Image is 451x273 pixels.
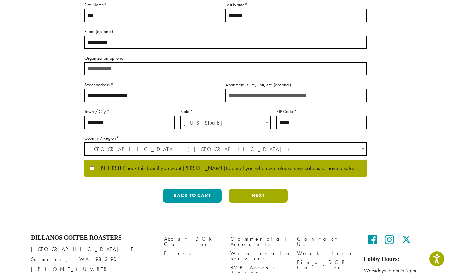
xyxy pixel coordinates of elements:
[163,189,222,203] button: Back to cart
[364,256,420,263] h5: Lobby Hours:
[90,166,94,170] input: BE FIRST! Check this box if you want [PERSON_NAME] to email you when we release new coffees or ha...
[31,234,154,242] h4: Dillanos Coffee Roasters
[164,234,221,249] a: About DCR Coffee
[96,28,113,34] span: (optional)
[230,249,287,263] a: Wholesale Services
[229,189,288,203] button: Next
[94,165,354,171] span: BE FIRST! Check this box if you want [PERSON_NAME] to email you when we release new coffees or ha...
[297,249,354,258] a: Work Here
[84,54,367,62] label: Organization
[108,55,126,61] span: (optional)
[297,234,354,249] a: Contact Us
[84,142,367,156] span: Country / Region
[84,81,220,89] label: Street address
[297,258,354,272] a: Find DCR Coffee
[84,107,175,116] label: Town / City
[230,234,287,249] a: Commercial Accounts
[180,116,270,129] span: State
[225,1,367,9] label: Last Name
[85,143,366,156] span: United States (US)
[276,107,367,116] label: ZIP Code
[164,249,221,258] a: Press
[84,1,220,9] label: First Name
[181,116,270,129] span: California
[274,82,291,88] span: (optional)
[180,107,270,116] label: State
[225,81,367,89] label: Apartment, suite, unit, etc.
